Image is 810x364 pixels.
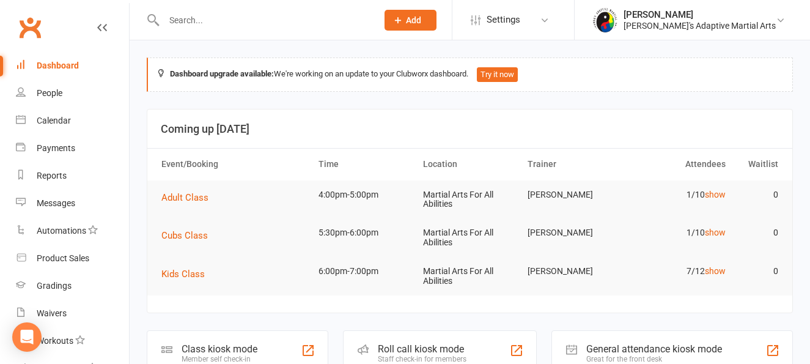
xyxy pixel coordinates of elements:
[313,218,418,247] td: 5:30pm-6:00pm
[161,190,217,205] button: Adult Class
[522,257,627,286] td: [PERSON_NAME]
[37,253,89,263] div: Product Sales
[147,58,793,92] div: We're working on an update to your Clubworx dashboard.
[16,327,129,355] a: Workouts
[12,322,42,352] div: Open Intercom Messenger
[37,61,79,70] div: Dashboard
[487,6,520,34] span: Settings
[418,180,522,219] td: Martial Arts For All Abilities
[16,300,129,327] a: Waivers
[161,269,205,280] span: Kids Class
[731,180,784,209] td: 0
[16,190,129,217] a: Messages
[16,135,129,162] a: Payments
[161,123,779,135] h3: Coming up [DATE]
[16,80,129,107] a: People
[161,228,216,243] button: Cubs Class
[378,343,466,355] div: Roll call kiosk mode
[37,336,73,346] div: Workouts
[731,218,784,247] td: 0
[16,162,129,190] a: Reports
[522,218,627,247] td: [PERSON_NAME]
[705,190,726,199] a: show
[37,198,75,208] div: Messages
[627,218,731,247] td: 1/10
[627,149,731,180] th: Attendees
[16,217,129,245] a: Automations
[593,8,617,32] img: thumb_image1687980372.png
[627,257,731,286] td: 7/12
[156,149,313,180] th: Event/Booking
[418,149,522,180] th: Location
[170,69,274,78] strong: Dashboard upgrade available:
[705,266,726,276] a: show
[15,12,45,43] a: Clubworx
[16,107,129,135] a: Calendar
[313,180,418,209] td: 4:00pm-5:00pm
[37,226,86,236] div: Automations
[161,267,213,281] button: Kids Class
[731,149,784,180] th: Waitlist
[522,180,627,209] td: [PERSON_NAME]
[418,218,522,257] td: Martial Arts For All Abilities
[627,180,731,209] td: 1/10
[37,308,67,318] div: Waivers
[16,272,129,300] a: Gradings
[406,15,421,25] span: Add
[705,228,726,237] a: show
[16,52,129,80] a: Dashboard
[378,355,466,363] div: Staff check-in for members
[160,12,369,29] input: Search...
[477,67,518,82] button: Try it now
[182,355,257,363] div: Member self check-in
[586,343,722,355] div: General attendance kiosk mode
[37,116,71,125] div: Calendar
[37,281,72,291] div: Gradings
[731,257,784,286] td: 0
[522,149,627,180] th: Trainer
[16,245,129,272] a: Product Sales
[37,171,67,180] div: Reports
[161,192,208,203] span: Adult Class
[37,88,62,98] div: People
[385,10,436,31] button: Add
[418,257,522,295] td: Martial Arts For All Abilities
[182,343,257,355] div: Class kiosk mode
[624,20,776,31] div: [PERSON_NAME]'s Adaptive Martial Arts
[161,230,208,241] span: Cubs Class
[313,257,418,286] td: 6:00pm-7:00pm
[313,149,418,180] th: Time
[624,9,776,20] div: [PERSON_NAME]
[37,143,75,153] div: Payments
[586,355,722,363] div: Great for the front desk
